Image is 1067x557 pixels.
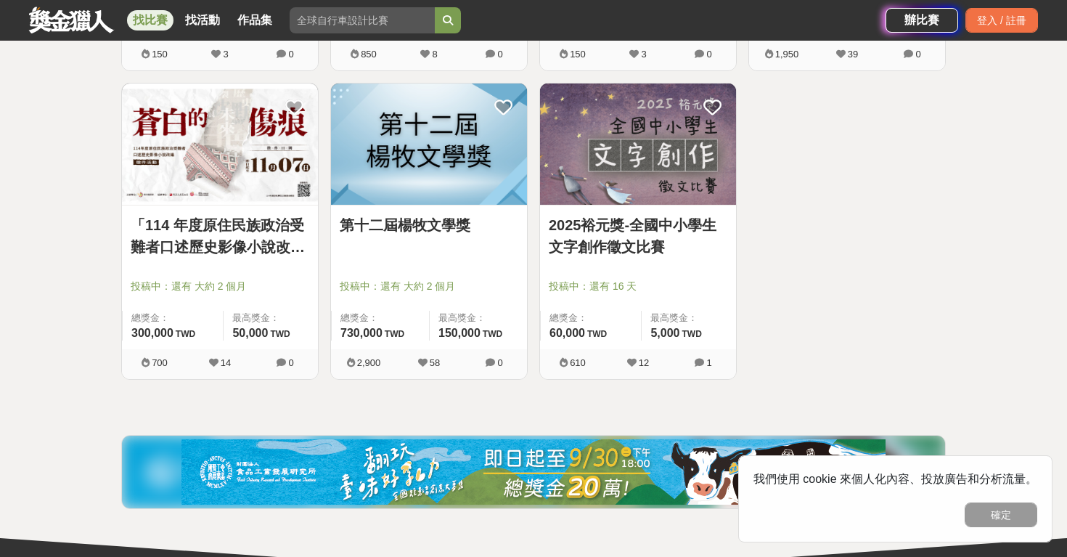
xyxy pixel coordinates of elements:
span: 150 [152,49,168,60]
span: 730,000 [340,327,383,339]
button: 確定 [965,503,1037,527]
span: 3 [641,49,646,60]
span: 60,000 [549,327,585,339]
span: 0 [706,49,711,60]
span: 總獎金： [131,311,214,325]
span: 12 [639,357,649,368]
span: 1 [706,357,711,368]
span: 投稿中：還有 大約 2 個月 [131,279,309,294]
span: 50,000 [232,327,268,339]
span: TWD [385,329,404,339]
span: 2,900 [357,357,381,368]
span: 最高獎金： [232,311,309,325]
a: 辦比賽 [886,8,958,33]
span: 最高獎金： [438,311,518,325]
span: 3 [223,49,228,60]
span: 總獎金： [549,311,632,325]
span: 0 [497,49,502,60]
img: Cover Image [331,84,527,205]
img: Cover Image [540,84,736,205]
span: TWD [483,329,502,339]
span: 150,000 [438,327,481,339]
span: TWD [587,329,607,339]
a: 「114 年度原住民族政治受難者口述歷史影像小說改編」徵件活動 [131,214,309,258]
span: 0 [915,49,920,60]
span: TWD [270,329,290,339]
span: TWD [176,329,195,339]
div: 登入 / 註冊 [965,8,1038,33]
span: 300,000 [131,327,173,339]
span: 投稿中：還有 大約 2 個月 [340,279,518,294]
span: 0 [288,49,293,60]
span: 150 [570,49,586,60]
a: 找活動 [179,10,226,31]
span: 0 [497,357,502,368]
span: 39 [848,49,858,60]
span: 總獎金： [340,311,420,325]
input: 全球自行車設計比賽 [290,7,435,33]
span: 58 [430,357,440,368]
img: Cover Image [122,84,318,205]
span: 投稿中：還有 16 天 [549,279,727,294]
span: 700 [152,357,168,368]
span: 5,000 [650,327,679,339]
a: 第十二屆楊牧文學獎 [340,214,518,236]
span: 1,950 [775,49,799,60]
img: 0721bdb2-86f1-4b3e-8aa4-d67e5439bccf.jpg [181,439,886,505]
a: 2025裕元獎-全國中小學生文字創作徵文比賽 [549,214,727,258]
span: 0 [288,357,293,368]
span: 我們使用 cookie 來個人化內容、投放廣告和分析流量。 [753,473,1037,485]
a: 找比賽 [127,10,173,31]
span: 850 [361,49,377,60]
span: 最高獎金： [650,311,727,325]
span: 14 [221,357,231,368]
span: 8 [432,49,437,60]
span: 610 [570,357,586,368]
a: 作品集 [232,10,278,31]
span: TWD [682,329,702,339]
